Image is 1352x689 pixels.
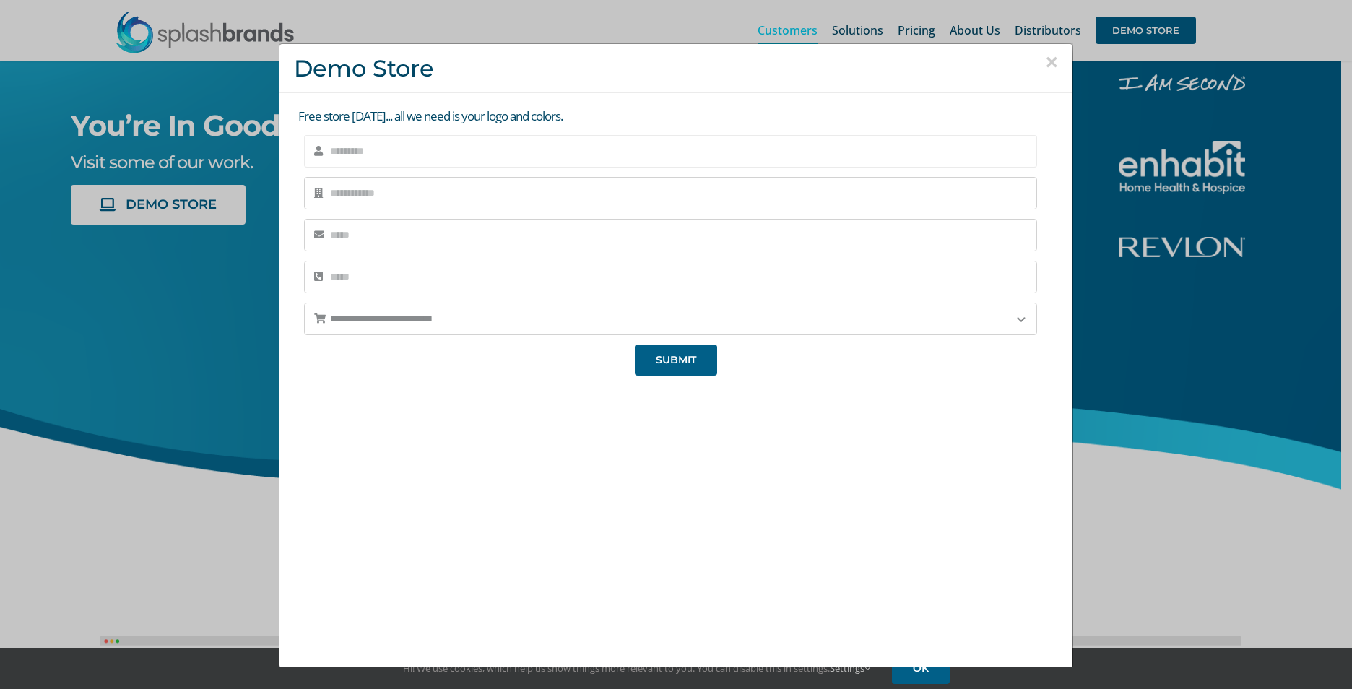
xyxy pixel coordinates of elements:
[656,354,696,366] span: SUBMIT
[294,55,1058,82] h3: Demo Store
[298,108,1058,126] p: Free store [DATE]... all we need is your logo and colors.
[635,344,717,376] button: SUBMIT
[438,386,914,654] iframe: SplashBrands Demo Store Overview
[1045,51,1058,73] button: Close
